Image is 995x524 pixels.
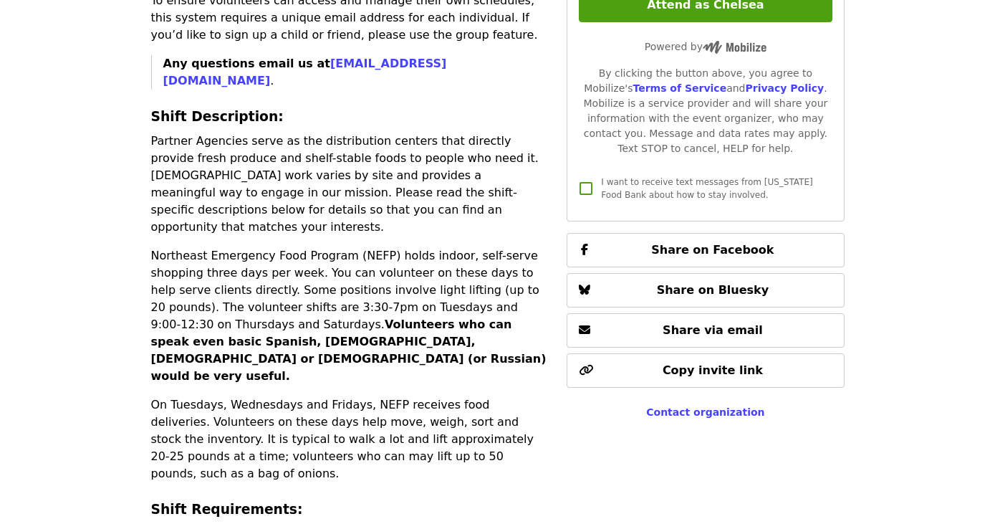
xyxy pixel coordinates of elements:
p: Northeast Emergency Food Program (NEFP) holds indoor, self-serve shopping three days per week. Yo... [151,247,550,385]
p: Partner Agencies serve as the distribution centers that directly provide fresh produce and shelf-... [151,133,550,236]
a: Privacy Policy [745,82,824,94]
a: Contact organization [646,406,764,418]
span: Copy invite link [663,363,763,377]
button: Share via email [567,313,844,348]
button: Share on Bluesky [567,273,844,308]
button: Copy invite link [567,353,844,388]
strong: Any questions email us at [163,57,447,87]
div: By clicking the button above, you agree to Mobilize's and . Mobilize is a service provider and wi... [579,66,832,156]
span: I want to receive text messages from [US_STATE] Food Bank about how to stay involved. [601,177,812,200]
span: Share via email [663,323,763,337]
img: Powered by Mobilize [703,41,766,54]
strong: Shift Requirements: [151,502,303,517]
p: On Tuesdays, Wednesdays and Fridays, NEFP receives food deliveries. Volunteers on these days help... [151,396,550,482]
button: Share on Facebook [567,233,844,267]
p: . [163,55,550,90]
span: Share on Bluesky [657,283,769,297]
a: Terms of Service [633,82,726,94]
span: Powered by [645,41,766,52]
strong: Shift Description: [151,109,284,124]
span: Share on Facebook [651,243,774,257]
